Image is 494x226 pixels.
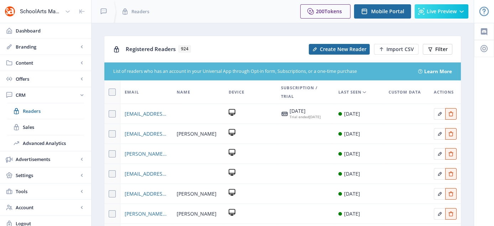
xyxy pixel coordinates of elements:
span: Account [16,204,78,211]
span: Tools [16,188,78,195]
span: Mobile Portal [371,9,404,14]
span: Trial ended [290,114,309,119]
div: [DATE] [344,150,360,158]
a: Edit page [445,170,457,176]
a: [PERSON_NAME][EMAIL_ADDRESS][PERSON_NAME][DOMAIN_NAME] [125,210,168,218]
div: [DATE] [290,114,321,120]
button: Filter [423,44,452,55]
a: Readers [7,103,84,119]
a: Edit page [434,210,445,216]
span: Last Seen [338,88,362,96]
a: Advanced Analytics [7,135,84,151]
span: Custom Data [389,88,421,96]
span: Readers [23,107,84,115]
span: Filter [435,46,448,52]
div: [DATE] [344,190,360,198]
a: Edit page [445,150,457,156]
span: Name [177,88,190,96]
div: [DATE] [344,210,360,218]
a: Edit page [434,150,445,156]
a: [PERSON_NAME][EMAIL_ADDRESS][PERSON_NAME][DOMAIN_NAME] [125,150,168,158]
button: Import CSV [374,44,418,55]
a: Edit page [434,130,445,136]
span: Tokens [324,8,342,15]
div: List of readers who has an account in your Universal App through Opt-in form, Subscriptions, or a... [113,68,410,75]
span: Readers [131,8,149,15]
span: Subscription / Trial [281,84,330,101]
div: [DATE] [344,110,360,118]
a: New page [305,44,370,55]
button: Live Preview [415,4,468,19]
span: Email [125,88,139,96]
span: [PERSON_NAME] [177,130,217,138]
span: Create New Reader [320,46,366,52]
span: Branding [16,43,78,50]
span: 924 [178,45,191,52]
span: Live Preview [427,9,457,14]
a: [EMAIL_ADDRESS][DOMAIN_NAME] [125,130,168,138]
span: Content [16,59,78,66]
div: SchoolArts Magazine [20,4,62,19]
span: Settings [16,172,78,179]
a: Edit page [434,190,445,196]
a: Learn More [424,68,452,75]
span: Registered Readers [126,45,176,52]
span: Import CSV [386,46,414,52]
a: [EMAIL_ADDRESS][DOMAIN_NAME] [125,110,168,118]
span: CRM [16,91,78,99]
span: Dashboard [16,27,85,34]
a: Edit page [445,190,457,196]
button: 200Tokens [300,4,350,19]
span: Actions [434,88,454,96]
div: [DATE] [344,170,360,178]
img: properties.app_icon.png [4,6,16,17]
a: Edit page [434,170,445,176]
span: Sales [23,124,84,131]
a: [EMAIL_ADDRESS][DOMAIN_NAME] [125,170,168,178]
a: Edit page [445,110,457,116]
a: Edit page [434,110,445,116]
button: Mobile Portal [354,4,411,19]
span: Device [229,88,244,96]
a: Edit page [445,130,457,136]
span: [PERSON_NAME] [177,210,217,218]
span: Advertisements [16,156,78,163]
a: Sales [7,119,84,135]
div: [DATE] [344,130,360,138]
span: [PERSON_NAME] [177,190,217,198]
a: [EMAIL_ADDRESS][DOMAIN_NAME] [125,190,168,198]
button: Create New Reader [309,44,370,55]
span: Advanced Analytics [23,140,84,147]
a: New page [370,44,418,55]
div: [DATE] [290,108,321,114]
span: Offers [16,75,78,82]
a: Edit page [445,210,457,216]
